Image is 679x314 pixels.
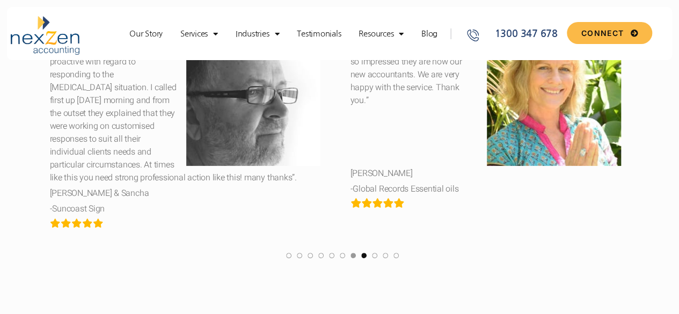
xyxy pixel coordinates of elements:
span: CONNECT [581,30,624,37]
a: Testimonials [291,28,346,39]
a: 1300 347 678 [465,27,567,41]
div: -Global Records Essential oils [351,182,630,195]
a: CONNECT [567,22,652,44]
div: [PERSON_NAME] [351,167,630,180]
div: [PERSON_NAME] & Sancha [50,187,329,200]
a: Blog [416,28,443,39]
a: Services [175,28,223,39]
div: “Mukesh from NexZen Accounting has been very helpful and we are so impressed they are now our new... [351,30,630,107]
a: Industries [230,28,284,39]
a: Resources [353,28,409,39]
div: -Suncoast Sign [50,202,329,215]
nav: Menu [122,28,445,39]
div: “Mukesh and the team at NexZen Accounting have been so proactive with regard to responding to the... [50,30,329,184]
span: 1300 347 678 [492,27,557,41]
a: Our Story [124,28,168,39]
